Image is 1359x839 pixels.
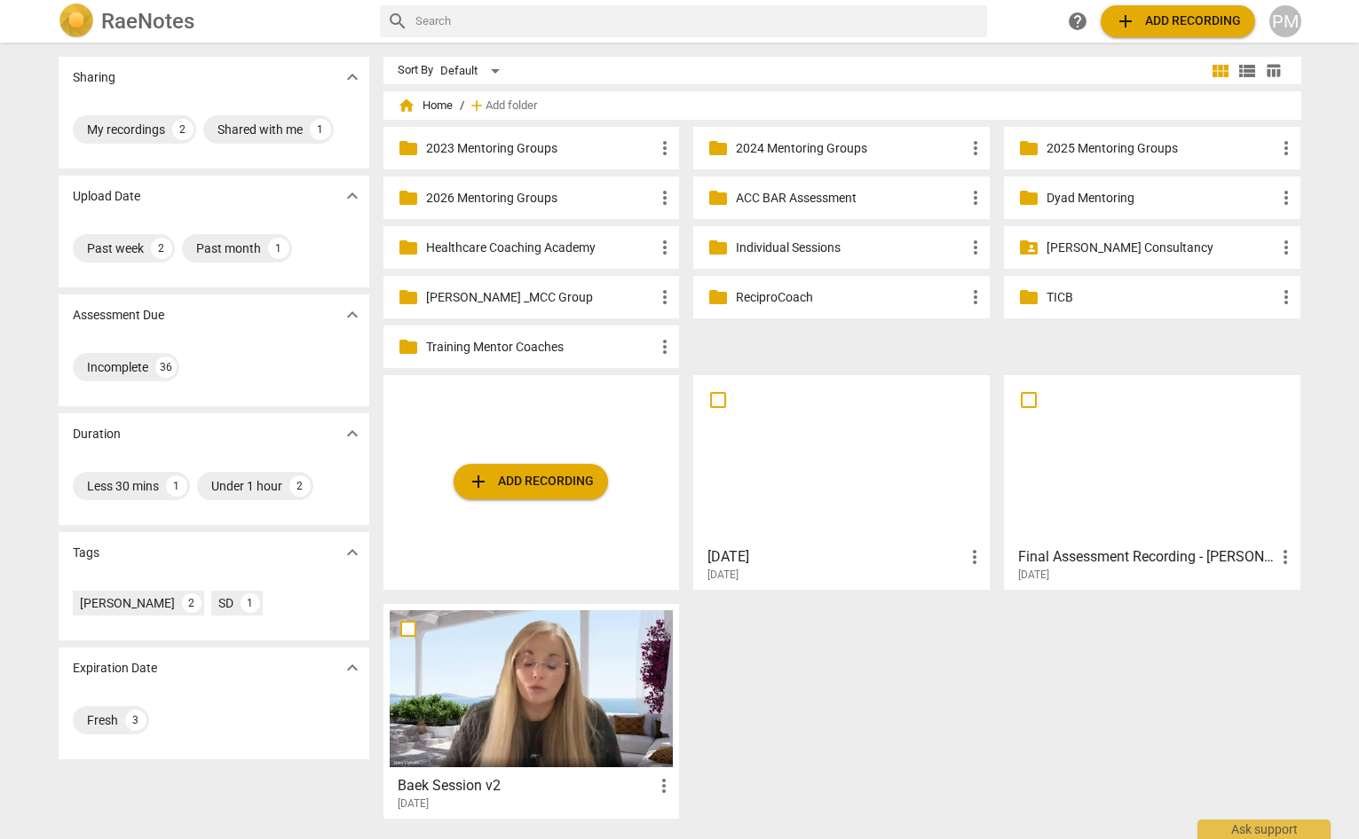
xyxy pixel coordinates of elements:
[398,97,453,114] span: Home
[1018,187,1039,208] span: folder
[1207,58,1234,84] button: Tile view
[736,139,965,158] p: 2024 Mentoring Groups
[707,546,964,568] h3: 09.08.25
[342,423,363,444] span: expand_more
[73,306,164,325] p: Assessment Due
[155,357,177,378] div: 36
[73,425,121,443] p: Duration
[398,237,419,258] span: folder
[1260,58,1287,84] button: Table view
[965,237,986,258] span: more_vert
[390,610,674,811] a: Baek Session v2[DATE]
[339,539,366,566] button: Show more
[426,239,655,257] p: Healthcare Coaching Academy
[342,185,363,207] span: expand_more
[339,420,366,447] button: Show more
[339,302,366,328] button: Show more
[241,593,260,613] div: 1
[196,239,261,257] div: Past month
[707,187,729,208] span: folder
[1018,546,1275,568] h3: Final Assessment Recording - Katarzyna Ja_kiel
[398,796,429,812] span: [DATE]
[342,542,363,563] span: expand_more
[415,7,980,35] input: Search
[398,286,419,308] span: folder
[339,183,366,209] button: Show more
[87,121,165,138] div: My recordings
[289,475,311,497] div: 2
[87,711,118,729] div: Fresh
[268,238,289,259] div: 1
[1210,60,1231,82] span: view_module
[1018,286,1039,308] span: folder
[166,475,187,497] div: 1
[342,67,363,88] span: expand_more
[1062,5,1094,37] a: Help
[1010,381,1294,582] a: Final Assessment Recording - [PERSON_NAME][DATE]
[125,710,146,731] div: 3
[707,568,739,583] span: [DATE]
[654,286,676,308] span: more_vert
[426,288,655,307] p: Pauline Melnyk _MCC Group
[653,775,675,796] span: more_vert
[59,4,94,39] img: Logo
[310,119,331,140] div: 1
[736,189,965,208] p: ACC BAR Assessment
[426,189,655,208] p: 2026 Mentoring Groups
[440,57,506,85] div: Default
[965,187,986,208] span: more_vert
[1275,546,1296,568] span: more_vert
[1018,137,1039,159] span: folder
[965,286,986,308] span: more_vert
[1197,819,1331,839] div: Ask support
[101,9,194,34] h2: RaeNotes
[1018,237,1039,258] span: folder_shared
[172,119,194,140] div: 2
[342,657,363,678] span: expand_more
[398,336,419,357] span: folder
[73,544,99,562] p: Tags
[1265,62,1282,79] span: table_chart
[426,338,655,357] p: Training Mentor Coaches
[654,187,676,208] span: more_vert
[1276,286,1297,308] span: more_vert
[342,304,363,325] span: expand_more
[468,471,594,492] span: Add recording
[398,775,654,796] h3: Baek Session v2
[736,288,965,307] p: ReciproCoach
[699,381,984,582] a: [DATE][DATE]
[87,477,159,495] div: Less 30 mins
[486,99,537,113] span: Add folder
[87,358,148,376] div: Incomplete
[1237,60,1258,82] span: view_list
[1115,11,1136,32] span: add
[398,64,433,77] div: Sort By
[1018,568,1049,583] span: [DATE]
[73,68,115,87] p: Sharing
[736,239,965,257] p: Individual Sessions
[218,594,233,612] div: SD
[73,187,140,206] p: Upload Date
[1276,137,1297,159] span: more_vert
[965,137,986,159] span: more_vert
[707,137,729,159] span: folder
[73,659,157,678] p: Expiration Date
[468,97,486,114] span: add
[1269,5,1301,37] button: PM
[468,471,489,492] span: add
[1047,189,1276,208] p: Dyad Mentoring
[1115,11,1241,32] span: Add recording
[398,137,419,159] span: folder
[387,11,408,32] span: search
[654,336,676,357] span: more_vert
[182,593,201,613] div: 2
[964,546,985,568] span: more_vert
[426,139,655,158] p: 2023 Mentoring Groups
[654,137,676,159] span: more_vert
[211,477,282,495] div: Under 1 hour
[1234,58,1260,84] button: List view
[80,594,175,612] div: [PERSON_NAME]
[1047,239,1276,257] p: Melnyk Consultancy
[454,464,608,499] button: Upload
